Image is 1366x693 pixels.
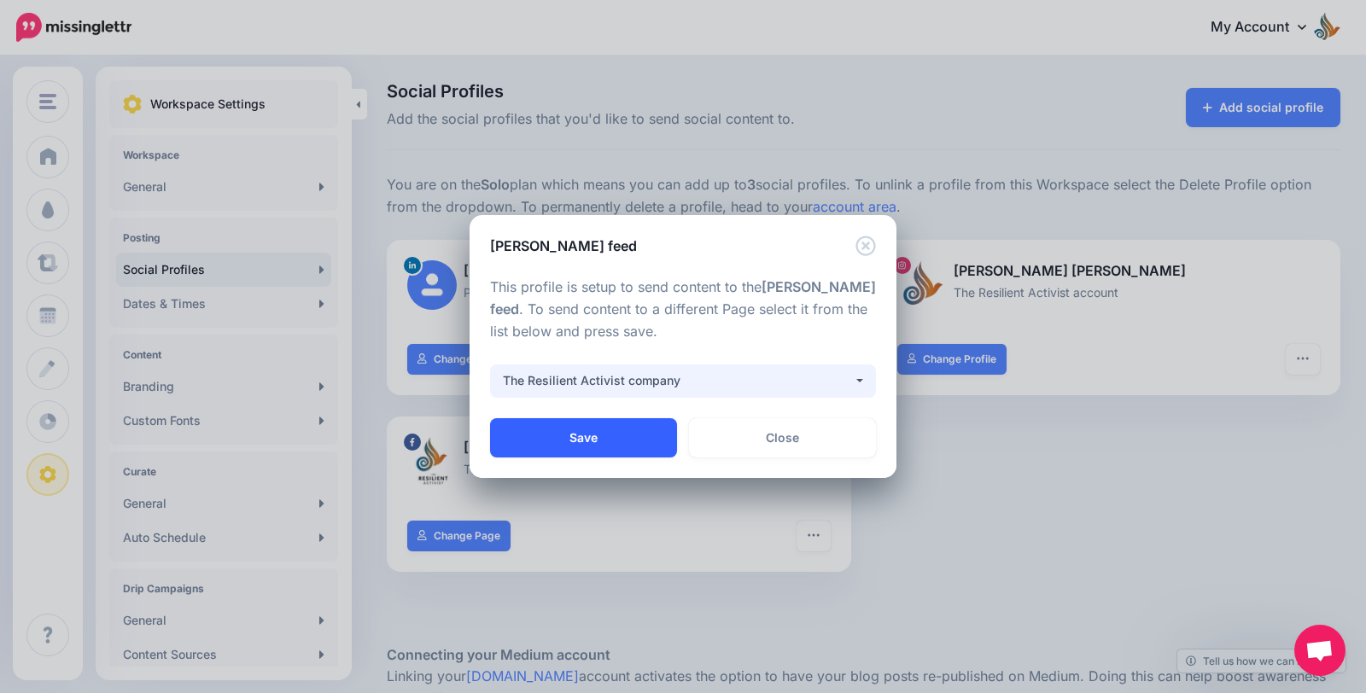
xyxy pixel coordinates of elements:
p: This profile is setup to send content to the . To send content to a different Page select it from... [490,277,876,343]
button: The Resilient Activist company [490,364,876,398]
div: The Resilient Activist company [503,370,853,391]
a: Close [689,418,876,457]
h5: [PERSON_NAME] feed [490,236,637,256]
button: Close [855,236,876,257]
button: Save [490,418,677,457]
